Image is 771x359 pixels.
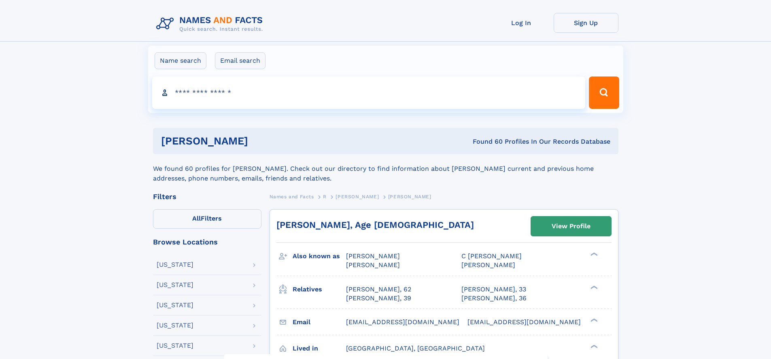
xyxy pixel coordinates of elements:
[336,194,379,200] span: [PERSON_NAME]
[323,191,327,202] a: R
[336,191,379,202] a: [PERSON_NAME]
[270,191,314,202] a: Names and Facts
[531,217,611,236] a: View Profile
[161,136,361,146] h1: [PERSON_NAME]
[293,342,346,355] h3: Lived in
[489,13,554,33] a: Log In
[467,318,581,326] span: [EMAIL_ADDRESS][DOMAIN_NAME]
[153,193,261,200] div: Filters
[588,285,598,290] div: ❯
[589,76,619,109] button: Search Button
[153,154,618,183] div: We found 60 profiles for [PERSON_NAME]. Check out our directory to find information about [PERSON...
[346,344,485,352] span: [GEOGRAPHIC_DATA], [GEOGRAPHIC_DATA]
[215,52,265,69] label: Email search
[346,318,459,326] span: [EMAIL_ADDRESS][DOMAIN_NAME]
[192,215,201,222] span: All
[323,194,327,200] span: R
[276,220,474,230] a: [PERSON_NAME], Age [DEMOGRAPHIC_DATA]
[157,282,193,288] div: [US_STATE]
[157,342,193,349] div: [US_STATE]
[346,261,400,269] span: [PERSON_NAME]
[552,217,590,236] div: View Profile
[293,283,346,296] h3: Relatives
[153,238,261,246] div: Browse Locations
[588,317,598,323] div: ❯
[346,285,411,294] a: [PERSON_NAME], 62
[360,137,610,146] div: Found 60 Profiles In Our Records Database
[588,344,598,349] div: ❯
[346,294,411,303] a: [PERSON_NAME], 39
[157,261,193,268] div: [US_STATE]
[388,194,431,200] span: [PERSON_NAME]
[461,285,526,294] a: [PERSON_NAME], 33
[346,252,400,260] span: [PERSON_NAME]
[461,294,527,303] a: [PERSON_NAME], 36
[293,249,346,263] h3: Also known as
[155,52,206,69] label: Name search
[554,13,618,33] a: Sign Up
[293,315,346,329] h3: Email
[461,252,522,260] span: C [PERSON_NAME]
[157,322,193,329] div: [US_STATE]
[152,76,586,109] input: search input
[157,302,193,308] div: [US_STATE]
[153,209,261,229] label: Filters
[153,13,270,35] img: Logo Names and Facts
[461,261,515,269] span: [PERSON_NAME]
[588,252,598,257] div: ❯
